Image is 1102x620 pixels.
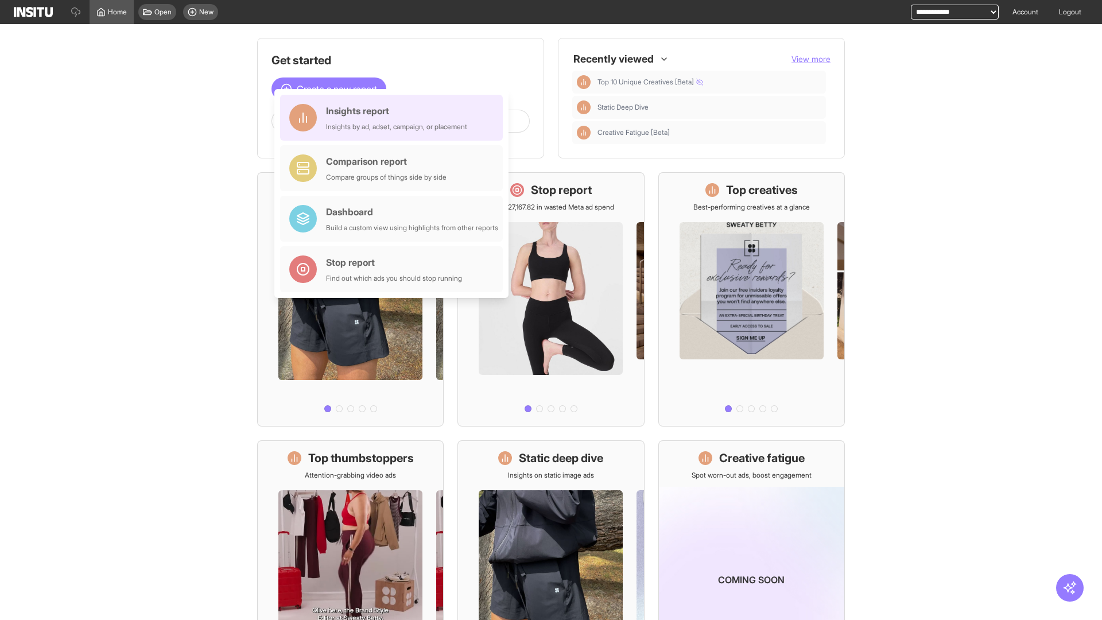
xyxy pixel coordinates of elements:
button: Create a new report [271,77,386,100]
div: Insights report [326,104,467,118]
a: Top creativesBest-performing creatives at a glance [658,172,845,427]
span: New [199,7,214,17]
h1: Static deep dive [519,450,603,466]
a: What's live nowSee all active ads instantly [257,172,444,427]
div: Build a custom view using highlights from other reports [326,223,498,232]
h1: Get started [271,52,530,68]
h1: Top creatives [726,182,798,198]
span: Top 10 Unique Creatives [Beta] [597,77,821,87]
p: Attention-grabbing video ads [305,471,396,480]
img: Logo [14,7,53,17]
h1: Top thumbstoppers [308,450,414,466]
h1: Stop report [531,182,592,198]
span: Creative Fatigue [Beta] [597,128,821,137]
span: Static Deep Dive [597,103,821,112]
div: Insights by ad, adset, campaign, or placement [326,122,467,131]
div: Insights [577,75,591,89]
button: View more [791,53,831,65]
a: Stop reportSave £27,167.82 in wasted Meta ad spend [457,172,644,427]
div: Compare groups of things side by side [326,173,447,182]
span: Open [154,7,172,17]
span: Creative Fatigue [Beta] [597,128,670,137]
span: Home [108,7,127,17]
p: Best-performing creatives at a glance [693,203,810,212]
span: View more [791,54,831,64]
div: Dashboard [326,205,498,219]
div: Insights [577,100,591,114]
p: Save £27,167.82 in wasted Meta ad spend [487,203,614,212]
div: Insights [577,126,591,139]
div: Comparison report [326,154,447,168]
div: Stop report [326,255,462,269]
span: Create a new report [297,82,377,96]
span: Top 10 Unique Creatives [Beta] [597,77,703,87]
div: Find out which ads you should stop running [326,274,462,283]
p: Insights on static image ads [508,471,594,480]
span: Static Deep Dive [597,103,649,112]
